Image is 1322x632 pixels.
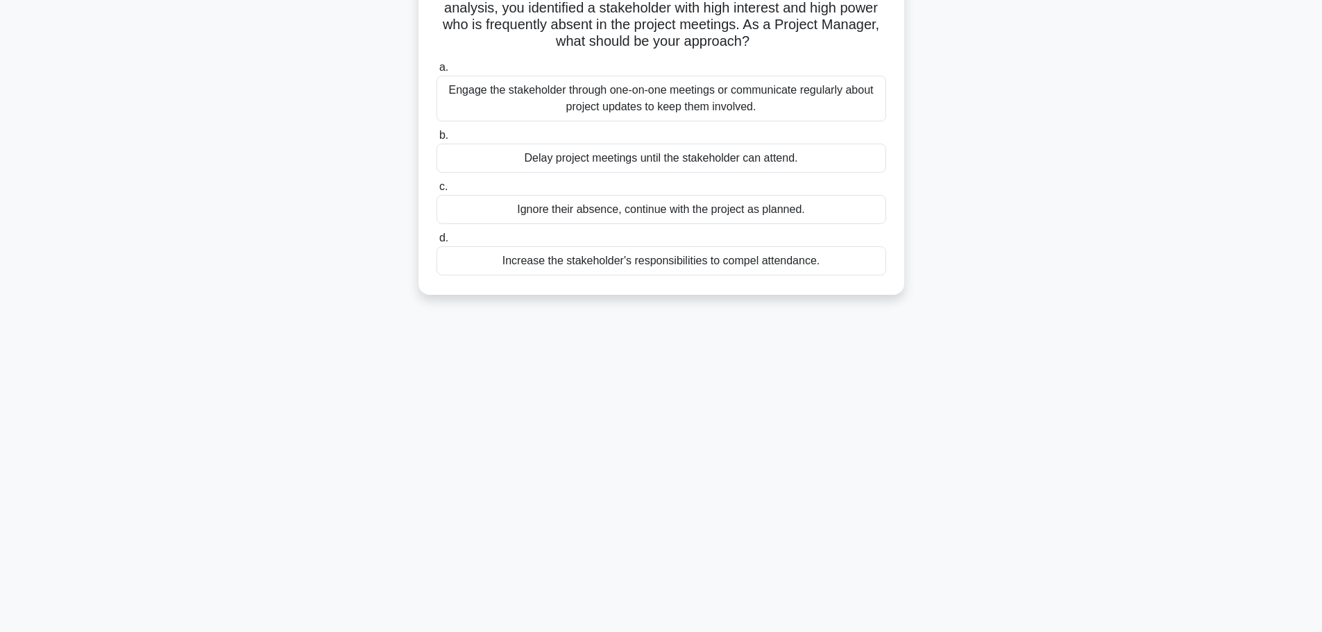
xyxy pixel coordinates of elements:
[437,76,886,121] div: Engage the stakeholder through one-on-one meetings or communicate regularly about project updates...
[439,232,448,244] span: d.
[437,195,886,224] div: Ignore their absence, continue with the project as planned.
[439,61,448,73] span: a.
[437,246,886,275] div: Increase the stakeholder's responsibilities to compel attendance.
[437,144,886,173] div: Delay project meetings until the stakeholder can attend.
[439,129,448,141] span: b.
[439,180,448,192] span: c.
